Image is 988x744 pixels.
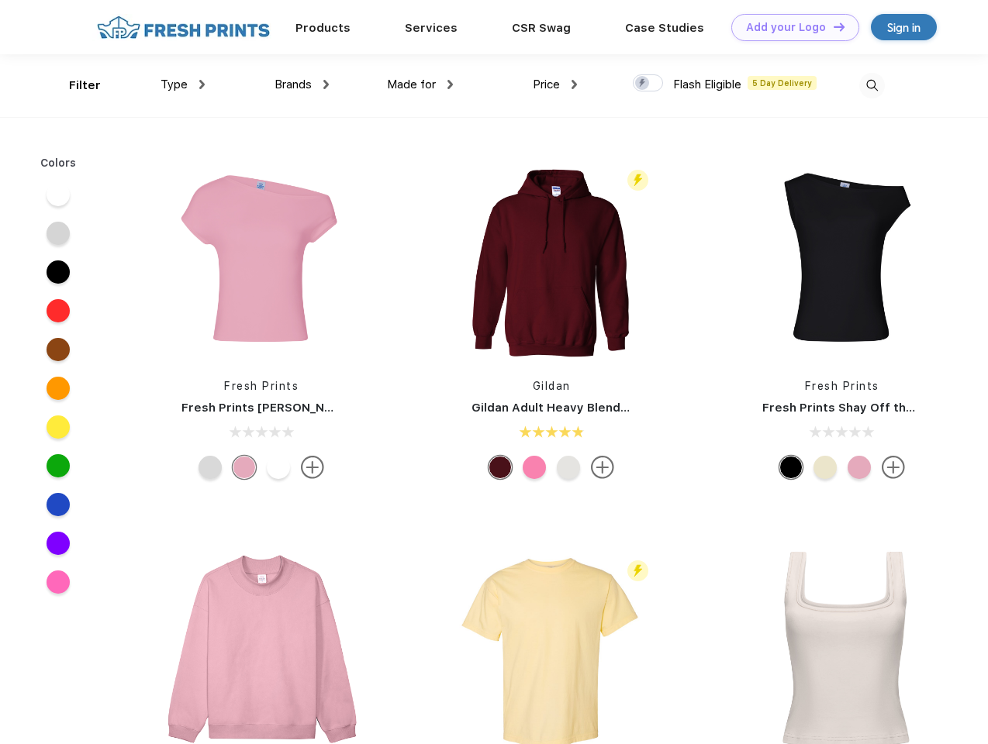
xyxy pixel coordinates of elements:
[512,21,571,35] a: CSR Swag
[814,456,837,479] div: Yellow
[859,73,885,98] img: desktop_search.svg
[69,77,101,95] div: Filter
[533,77,560,91] span: Price
[161,77,188,91] span: Type
[882,456,905,479] img: more.svg
[92,14,275,41] img: fo%20logo%202.webp
[739,157,945,363] img: func=resize&h=266
[673,77,741,91] span: Flash Eligible
[224,380,299,392] a: Fresh Prints
[447,80,453,89] img: dropdown.png
[387,77,436,91] span: Made for
[779,456,803,479] div: Black
[181,401,483,415] a: Fresh Prints [PERSON_NAME] Off the Shoulder Top
[572,80,577,89] img: dropdown.png
[405,21,458,35] a: Services
[489,456,512,479] div: Garnet
[199,80,205,89] img: dropdown.png
[848,456,871,479] div: Light Pink
[871,14,937,40] a: Sign in
[267,456,290,479] div: White
[533,380,571,392] a: Gildan
[233,456,256,479] div: Light Pink
[275,77,312,91] span: Brands
[199,456,222,479] div: Ash Grey
[627,170,648,191] img: flash_active_toggle.svg
[748,76,817,90] span: 5 Day Delivery
[523,456,546,479] div: Azalea
[301,456,324,479] img: more.svg
[158,157,364,363] img: func=resize&h=266
[591,456,614,479] img: more.svg
[887,19,921,36] div: Sign in
[805,380,879,392] a: Fresh Prints
[627,560,648,581] img: flash_active_toggle.svg
[295,21,351,35] a: Products
[472,401,810,415] a: Gildan Adult Heavy Blend 8 Oz. 50/50 Hooded Sweatshirt
[448,157,655,363] img: func=resize&h=266
[746,21,826,34] div: Add your Logo
[323,80,329,89] img: dropdown.png
[29,155,88,171] div: Colors
[557,456,580,479] div: Ash
[834,22,845,31] img: DT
